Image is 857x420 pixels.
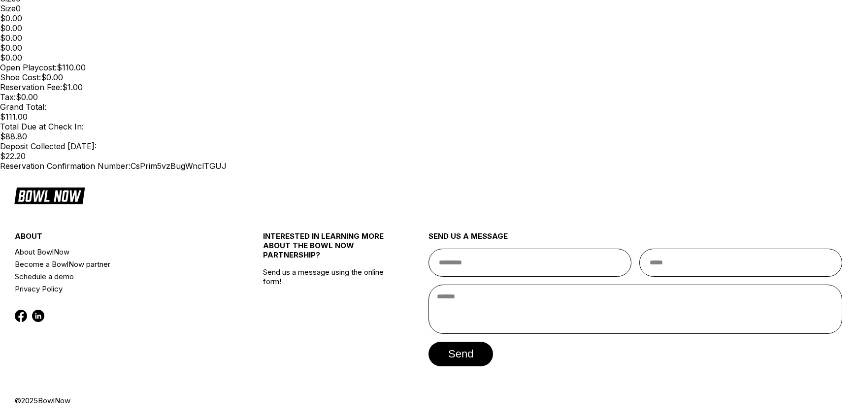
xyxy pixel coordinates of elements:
div: © 2025 BowlNow [15,396,842,405]
div: about [15,231,222,246]
span: $0.00 [16,92,38,102]
div: send us a message [428,231,842,249]
a: Schedule a demo [15,270,222,283]
span: CsPrim5vzBugWnclTGUJ [131,161,227,171]
span: $0.00 [41,72,63,82]
span: $1.00 [62,82,83,92]
a: Become a BowlNow partner [15,258,222,270]
div: Send us a message using the online form! [263,210,387,396]
a: Privacy Policy [15,283,222,295]
button: send [428,342,493,366]
span: $110.00 [57,63,86,72]
div: INTERESTED IN LEARNING MORE ABOUT THE BOWL NOW PARTNERSHIP? [263,231,387,267]
a: About BowlNow [15,246,222,258]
